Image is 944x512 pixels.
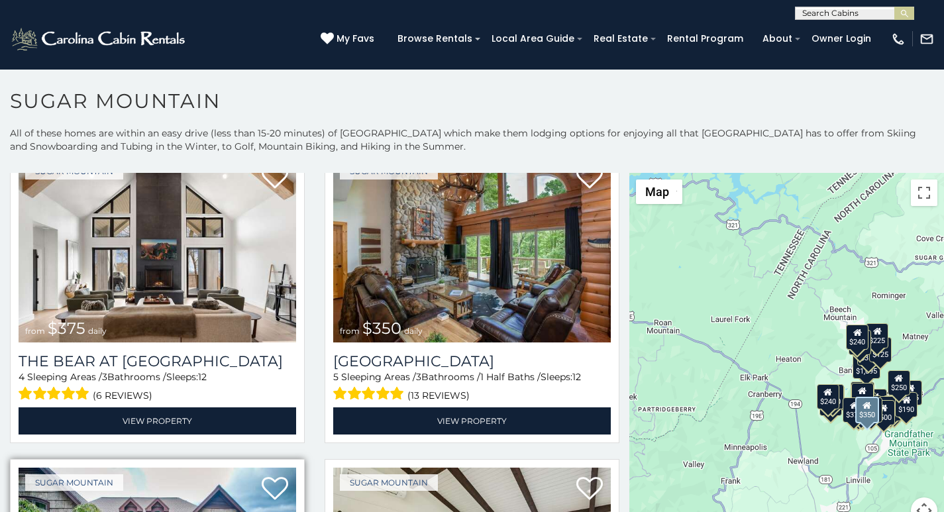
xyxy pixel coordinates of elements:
span: 1 Half Baths / [480,371,541,383]
a: Local Area Guide [485,28,581,49]
a: [GEOGRAPHIC_DATA] [333,352,611,370]
img: White-1-2.png [10,26,189,52]
span: My Favs [337,32,374,46]
span: $350 [362,319,401,338]
div: $250 [887,370,910,395]
a: Sugar Mountain [340,474,438,491]
div: $350 [860,397,882,423]
button: Toggle fullscreen view [911,179,937,206]
a: Rental Program [660,28,750,49]
div: $265 [851,382,874,407]
a: Add to favorites [262,164,288,192]
img: phone-regular-white.png [891,32,906,46]
a: View Property [333,407,611,435]
span: daily [404,326,423,336]
div: $225 [866,323,888,348]
div: $125 [868,337,891,362]
span: (13 reviews) [407,387,470,404]
div: $300 [851,383,873,408]
span: 5 [333,371,339,383]
div: $155 [899,380,921,405]
a: The Bear At [GEOGRAPHIC_DATA] [19,352,296,370]
div: $200 [864,389,886,414]
span: 12 [198,371,207,383]
div: $350 [855,397,878,423]
span: Map [645,185,669,199]
span: daily [88,326,107,336]
a: Owner Login [805,28,878,49]
div: $500 [872,400,894,425]
div: $190 [895,392,918,417]
span: 4 [19,371,25,383]
button: Change map style [636,179,682,204]
div: $1,095 [852,354,880,379]
span: 3 [102,371,107,383]
a: My Favs [321,32,378,46]
div: Sleeping Areas / Bathrooms / Sleeps: [333,370,611,404]
h3: Grouse Moor Lodge [333,352,611,370]
img: mail-regular-white.png [919,32,934,46]
h3: The Bear At Sugar Mountain [19,352,296,370]
img: The Bear At Sugar Mountain [19,156,296,342]
a: Browse Rentals [391,28,479,49]
a: Add to favorites [576,164,603,192]
a: Grouse Moor Lodge from $350 daily [333,156,611,342]
div: $170 [848,330,870,355]
span: from [25,326,45,336]
a: Sugar Mountain [25,474,123,491]
span: 3 [416,371,421,383]
div: $240 [816,384,839,409]
div: $195 [878,396,901,421]
div: Sleeping Areas / Bathrooms / Sleeps: [19,370,296,404]
a: Real Estate [587,28,655,49]
a: The Bear At Sugar Mountain from $375 daily [19,156,296,342]
div: $375 [843,397,865,423]
span: (6 reviews) [93,387,152,404]
a: Add to favorites [576,476,603,503]
a: View Property [19,407,296,435]
span: from [340,326,360,336]
div: $240 [846,325,868,350]
img: Grouse Moor Lodge [333,156,611,342]
span: 12 [572,371,581,383]
div: $190 [850,382,872,407]
a: Add to favorites [262,476,288,503]
a: About [756,28,799,49]
span: $375 [48,319,85,338]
